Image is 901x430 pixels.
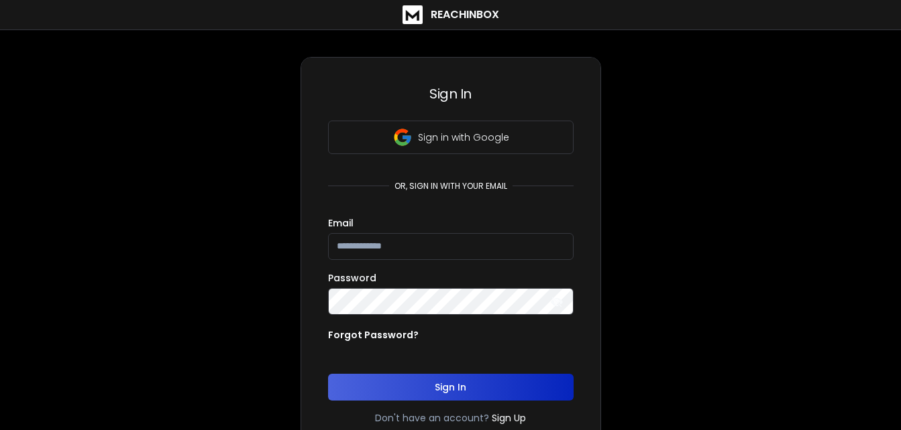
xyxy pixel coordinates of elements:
[328,84,574,103] h3: Sign In
[389,181,513,192] p: or, sign in with your email
[328,273,376,283] label: Password
[403,5,499,24] a: ReachInbox
[328,218,354,228] label: Email
[403,5,423,24] img: logo
[328,328,419,342] p: Forgot Password?
[328,374,574,401] button: Sign In
[492,411,526,425] a: Sign Up
[431,7,499,23] h1: ReachInbox
[418,131,509,144] p: Sign in with Google
[375,411,489,425] p: Don't have an account?
[328,121,574,154] button: Sign in with Google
